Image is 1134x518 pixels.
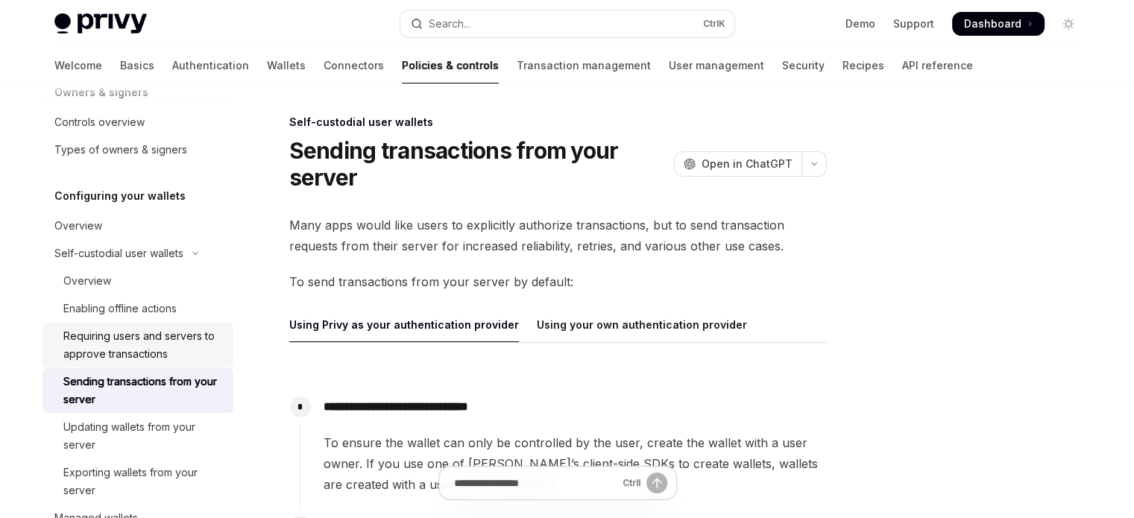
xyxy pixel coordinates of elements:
a: Policies & controls [402,48,499,83]
a: Security [782,48,825,83]
img: light logo [54,13,147,34]
a: Types of owners & signers [42,136,233,163]
div: Overview [54,217,102,235]
button: Toggle Self-custodial user wallets section [42,240,233,267]
span: To send transactions from your server by default: [289,271,827,292]
button: Open in ChatGPT [674,151,801,177]
a: Authentication [172,48,249,83]
div: Self-custodial user wallets [289,115,827,130]
a: API reference [902,48,973,83]
a: Dashboard [952,12,1045,36]
div: Search... [429,15,470,33]
div: Self-custodial user wallets [54,244,183,262]
a: Updating wallets from your server [42,414,233,458]
input: Ask a question... [454,467,617,499]
a: Recipes [842,48,884,83]
button: Toggle dark mode [1056,12,1080,36]
div: Using your own authentication provider [537,307,747,342]
a: Connectors [324,48,384,83]
h5: Configuring your wallets [54,187,186,205]
a: Exporting wallets from your server [42,459,233,504]
a: Overview [42,268,233,294]
div: Using Privy as your authentication provider [289,307,519,342]
div: Exporting wallets from your server [63,464,224,499]
div: Controls overview [54,113,145,131]
a: Support [893,16,934,31]
h1: Sending transactions from your server [289,137,668,191]
a: Overview [42,212,233,239]
button: Open search [400,10,734,37]
div: Enabling offline actions [63,300,177,318]
button: Send message [646,473,667,493]
div: Sending transactions from your server [63,373,224,408]
div: Updating wallets from your server [63,418,224,454]
a: Wallets [267,48,306,83]
span: Ctrl K [703,18,725,30]
a: Requiring users and servers to approve transactions [42,323,233,367]
div: Requiring users and servers to approve transactions [63,327,224,363]
a: Enabling offline actions [42,295,233,322]
span: Dashboard [964,16,1021,31]
span: Open in ChatGPT [702,157,793,171]
div: Overview [63,272,111,290]
a: Basics [120,48,154,83]
a: Transaction management [517,48,651,83]
a: User management [669,48,764,83]
a: Sending transactions from your server [42,368,233,413]
a: Demo [845,16,875,31]
a: Controls overview [42,109,233,136]
div: Types of owners & signers [54,141,187,159]
a: Welcome [54,48,102,83]
span: Many apps would like users to explicitly authorize transactions, but to send transaction requests... [289,215,827,256]
span: To ensure the wallet can only be controlled by the user, create the wallet with a user owner. If ... [324,432,826,495]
